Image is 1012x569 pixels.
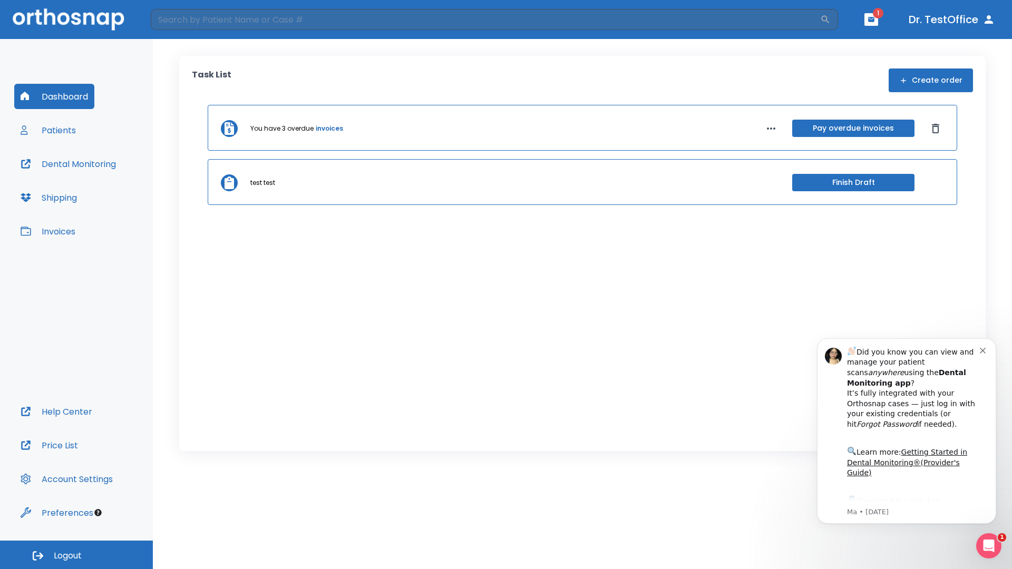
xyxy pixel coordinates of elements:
[873,8,883,18] span: 1
[927,120,944,137] button: Dismiss
[250,178,275,188] p: test test
[976,533,1001,558] iframe: Intercom live chat
[14,117,82,143] button: Patients
[93,508,103,517] div: Tooltip anchor
[151,9,820,30] input: Search by Patient Name or Case #
[14,84,94,109] button: Dashboard
[14,466,119,492] button: Account Settings
[179,23,187,31] button: Dismiss notification
[801,322,1012,541] iframe: Intercom notifications message
[998,533,1006,542] span: 1
[13,8,124,30] img: Orthosnap
[14,219,82,244] button: Invoices
[14,151,122,176] button: Dental Monitoring
[792,120,914,137] button: Pay overdue invoices
[14,433,84,458] button: Price List
[46,185,179,194] p: Message from Ma, sent 3w ago
[792,174,914,191] button: Finish Draft
[889,68,973,92] button: Create order
[14,399,99,424] button: Help Center
[54,550,82,562] span: Logout
[46,172,179,225] div: Download the app: | ​ Let us know if you need help getting started!
[14,185,83,210] button: Shipping
[250,124,314,133] p: You have 3 overdue
[192,68,231,92] p: Task List
[316,124,343,133] a: invoices
[14,500,100,525] button: Preferences
[904,10,999,29] button: Dr. TestOffice
[46,174,140,193] a: App Store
